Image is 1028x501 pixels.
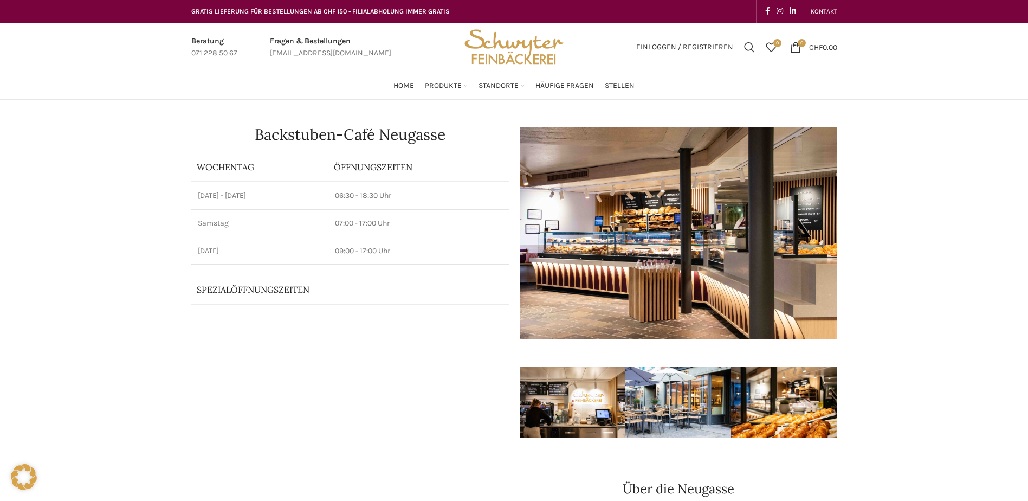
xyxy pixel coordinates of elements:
[811,8,837,15] span: KONTAKT
[520,367,625,438] img: schwyter-17
[811,1,837,22] a: KONTAKT
[773,4,786,19] a: Instagram social link
[335,218,502,229] p: 07:00 - 17:00 Uhr
[270,35,391,60] a: Infobox link
[186,75,843,97] div: Main navigation
[191,35,237,60] a: Infobox link
[605,75,635,97] a: Stellen
[520,483,837,496] h2: Über die Neugasse
[535,75,594,97] a: Häufige Fragen
[198,218,322,229] p: Samstag
[773,39,781,47] span: 0
[739,36,760,58] a: Suchen
[535,81,594,91] span: Häufige Fragen
[191,8,450,15] span: GRATIS LIEFERUNG FÜR BESTELLUNGEN AB CHF 150 - FILIALABHOLUNG IMMER GRATIS
[479,81,519,91] span: Standorte
[731,367,837,438] img: schwyter-12
[335,246,502,256] p: 09:00 - 17:00 Uhr
[461,23,567,72] img: Bäckerei Schwyter
[625,367,731,438] img: schwyter-61
[393,81,414,91] span: Home
[785,36,843,58] a: 0 CHF0.00
[837,367,942,438] img: schwyter-10
[805,1,843,22] div: Secondary navigation
[197,161,324,173] p: Wochentag
[798,39,806,47] span: 0
[809,42,823,52] span: CHF
[631,36,739,58] a: Einloggen / Registrieren
[197,284,473,296] p: Spezialöffnungszeiten
[335,190,502,201] p: 06:30 - 18:30 Uhr
[198,190,322,201] p: [DATE] - [DATE]
[461,42,567,51] a: Site logo
[760,36,782,58] div: Meine Wunschliste
[760,36,782,58] a: 0
[786,4,799,19] a: Linkedin social link
[425,81,462,91] span: Produkte
[605,81,635,91] span: Stellen
[636,43,733,51] span: Einloggen / Registrieren
[334,161,503,173] p: ÖFFNUNGSZEITEN
[425,75,468,97] a: Produkte
[809,42,837,52] bdi: 0.00
[479,75,525,97] a: Standorte
[191,127,509,142] h1: Backstuben-Café Neugasse
[393,75,414,97] a: Home
[198,246,322,256] p: [DATE]
[762,4,773,19] a: Facebook social link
